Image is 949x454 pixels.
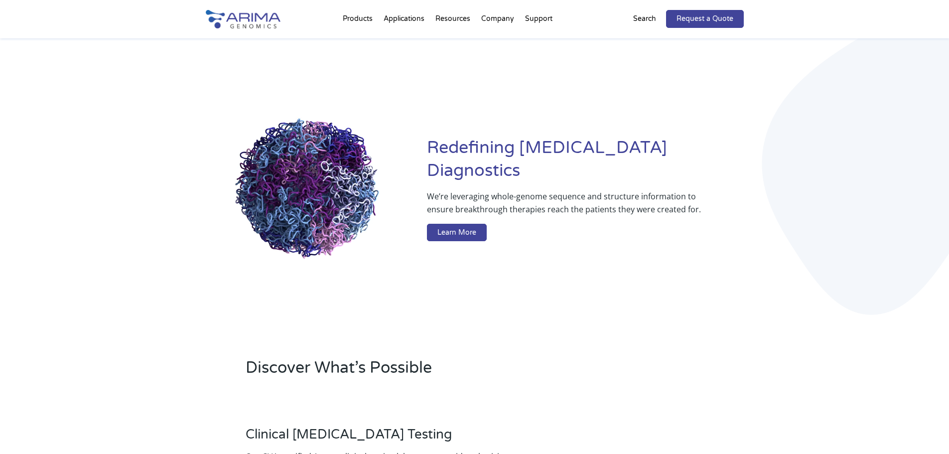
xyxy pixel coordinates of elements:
[246,427,517,450] h3: Clinical [MEDICAL_DATA] Testing
[427,137,743,190] h1: Redefining [MEDICAL_DATA] Diagnostics
[666,10,744,28] a: Request a Quote
[427,190,703,224] p: We’re leveraging whole-genome sequence and structure information to ensure breakthrough therapies...
[206,10,280,28] img: Arima-Genomics-logo
[246,357,602,387] h2: Discover What’s Possible
[427,224,487,242] a: Learn More
[633,12,656,25] p: Search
